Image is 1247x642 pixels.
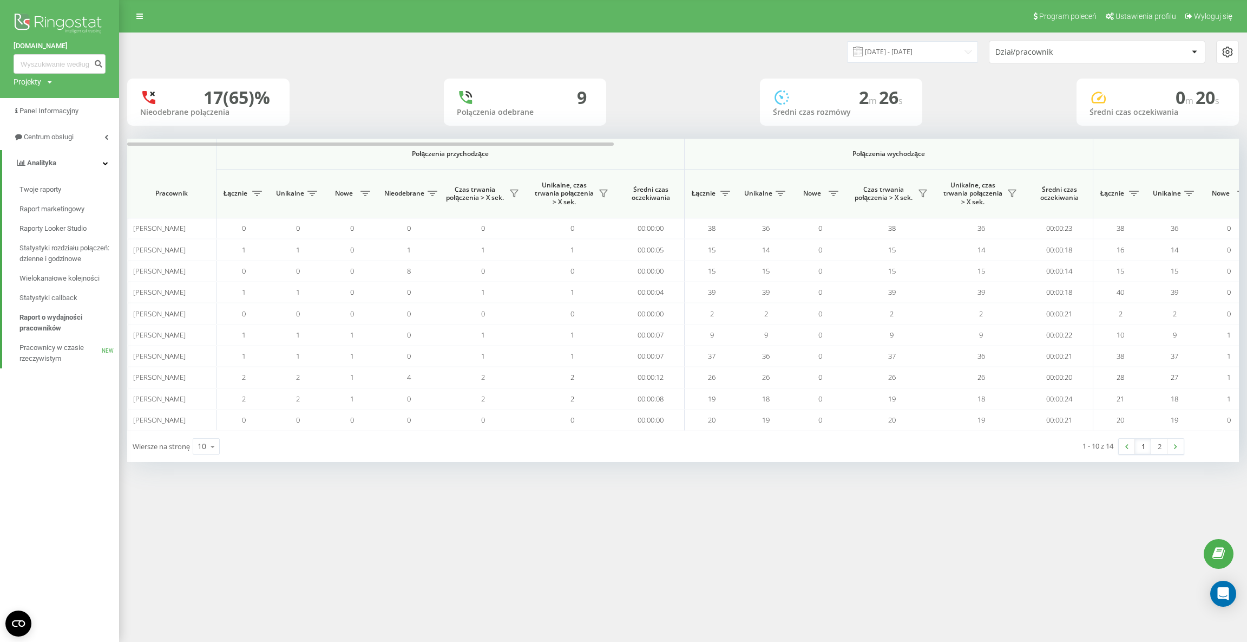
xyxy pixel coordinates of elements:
[762,394,770,404] span: 18
[19,338,119,368] a: Pracownicy w czasie rzeczywistymNEW
[1039,12,1097,21] span: Program poleceń
[570,330,574,340] span: 1
[1026,261,1093,282] td: 00:00:14
[19,293,77,303] span: Statystyki callback
[977,415,985,425] span: 19
[764,309,768,319] span: 2
[1026,282,1093,303] td: 00:00:18
[350,415,354,425] span: 0
[1227,330,1231,340] span: 1
[977,266,985,276] span: 15
[888,223,896,233] span: 38
[1117,415,1124,425] span: 20
[1117,287,1124,297] span: 40
[710,150,1068,158] span: Połączenia wychodzące
[708,223,716,233] span: 38
[296,223,300,233] span: 0
[570,372,574,382] span: 2
[19,204,84,215] span: Raport marketingowy
[762,351,770,361] span: 36
[133,330,186,340] span: [PERSON_NAME]
[890,330,894,340] span: 9
[1227,372,1231,382] span: 1
[350,372,354,382] span: 1
[570,394,574,404] span: 2
[1196,86,1219,109] span: 20
[762,372,770,382] span: 26
[690,189,717,198] span: Łącznie
[296,245,300,255] span: 1
[198,441,206,452] div: 10
[1026,346,1093,367] td: 00:00:21
[296,415,300,425] span: 0
[1026,218,1093,239] td: 00:00:23
[762,266,770,276] span: 15
[407,330,411,340] span: 0
[133,372,186,382] span: [PERSON_NAME]
[19,273,100,284] span: Wielokanałowe kolejności
[1176,86,1196,109] span: 0
[1171,245,1178,255] span: 14
[1026,388,1093,410] td: 00:00:24
[27,159,56,167] span: Analityka
[1026,367,1093,388] td: 00:00:20
[773,108,909,117] div: Średni czas rozmówy
[708,266,716,276] span: 15
[879,86,903,109] span: 26
[481,330,485,340] span: 1
[19,308,119,338] a: Raport o wydajności pracowników
[977,351,985,361] span: 36
[19,312,114,334] span: Raport o wydajności pracowników
[798,189,825,198] span: Nowe
[407,372,411,382] span: 4
[407,287,411,297] span: 0
[977,394,985,404] span: 18
[1117,266,1124,276] span: 15
[617,388,685,410] td: 00:00:08
[222,189,249,198] span: Łącznie
[296,351,300,361] span: 1
[1153,189,1181,198] span: Unikalne
[1207,189,1234,198] span: Nowe
[19,107,78,115] span: Panel Informacyjny
[570,266,574,276] span: 0
[570,287,574,297] span: 1
[19,199,119,219] a: Raport marketingowy
[1227,309,1231,319] span: 0
[570,245,574,255] span: 1
[14,11,106,38] img: Ringostat logo
[133,287,186,297] span: [PERSON_NAME]
[1151,439,1167,454] a: 2
[617,218,685,239] td: 00:00:00
[888,245,896,255] span: 15
[14,41,106,51] a: [DOMAIN_NAME]
[888,394,896,404] span: 19
[1117,223,1124,233] span: 38
[617,239,685,260] td: 00:00:05
[296,372,300,382] span: 2
[19,184,61,195] span: Twoje raporty
[330,189,357,198] span: Nowe
[708,245,716,255] span: 15
[1227,287,1231,297] span: 0
[818,266,822,276] span: 0
[1117,330,1124,340] span: 10
[888,287,896,297] span: 39
[617,410,685,431] td: 00:00:00
[350,245,354,255] span: 0
[481,394,485,404] span: 2
[350,309,354,319] span: 0
[133,266,186,276] span: [PERSON_NAME]
[888,351,896,361] span: 37
[481,372,485,382] span: 2
[407,309,411,319] span: 0
[1171,351,1178,361] span: 37
[19,243,114,264] span: Statystyki rozdziału połączeń: dzienne i godzinowe
[1099,189,1126,198] span: Łącznie
[19,219,119,238] a: Raporty Looker Studio
[1227,223,1231,233] span: 0
[242,223,246,233] span: 0
[577,87,587,108] div: 9
[1034,185,1085,202] span: Średni czas oczekiwania
[24,133,74,141] span: Centrum obsługi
